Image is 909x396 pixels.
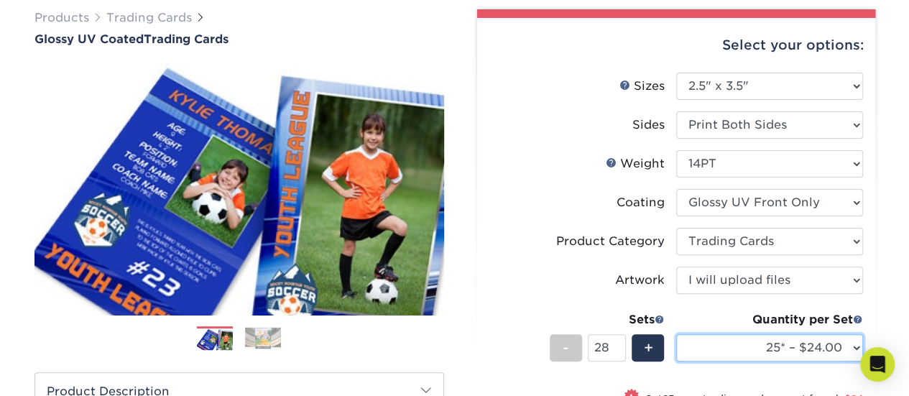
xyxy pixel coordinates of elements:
[34,11,89,24] a: Products
[245,327,281,349] img: Trading Cards 02
[34,47,444,331] img: Glossy UV Coated 01
[615,272,665,289] div: Artwork
[643,337,652,359] span: +
[617,194,665,211] div: Coating
[606,155,665,172] div: Weight
[676,311,863,328] div: Quantity per Set
[106,11,192,24] a: Trading Cards
[550,311,665,328] div: Sets
[34,32,144,46] span: Glossy UV Coated
[619,78,665,95] div: Sizes
[860,347,895,382] div: Open Intercom Messenger
[632,116,665,134] div: Sides
[34,32,444,46] a: Glossy UV CoatedTrading Cards
[34,32,444,46] h1: Trading Cards
[556,233,665,250] div: Product Category
[563,337,569,359] span: -
[489,18,864,73] div: Select your options:
[197,327,233,352] img: Trading Cards 01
